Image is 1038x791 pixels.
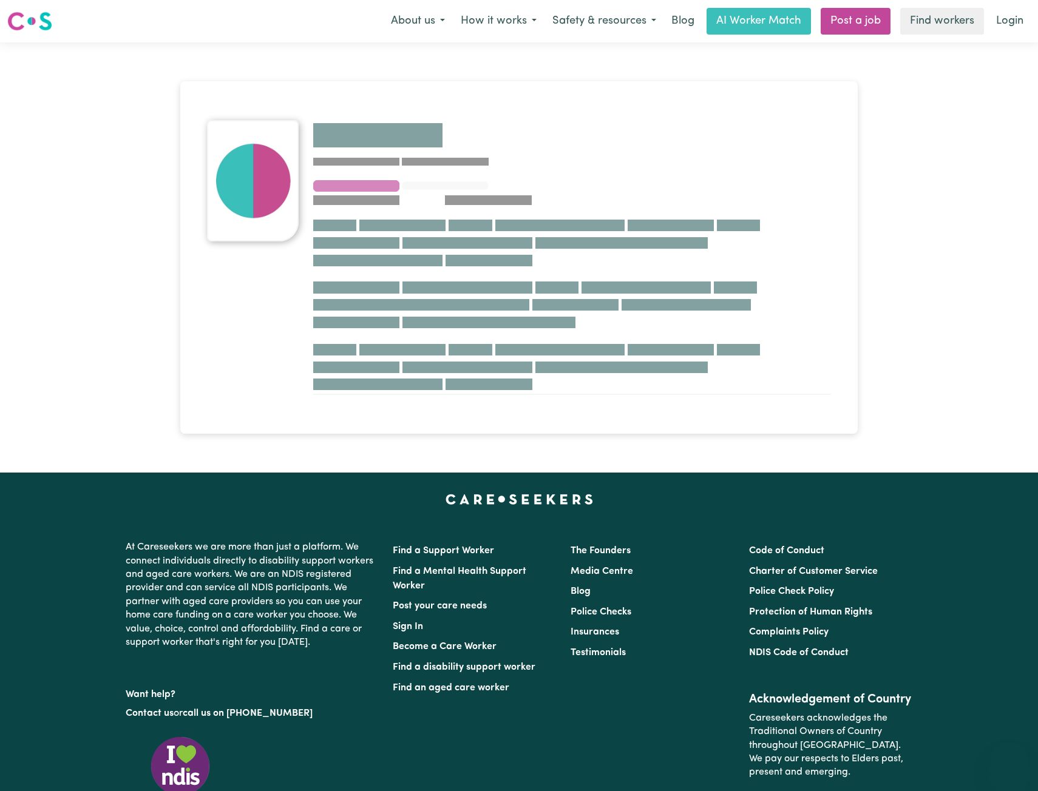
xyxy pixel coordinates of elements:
[544,8,664,34] button: Safety & resources
[900,8,984,35] a: Find workers
[383,8,453,34] button: About us
[749,607,872,617] a: Protection of Human Rights
[571,567,633,576] a: Media Centre
[989,742,1028,781] iframe: Button to launch messaging window
[749,587,834,596] a: Police Check Policy
[393,683,509,693] a: Find an aged care worker
[393,662,535,672] a: Find a disability support worker
[126,536,378,654] p: At Careseekers we are more than just a platform. We connect individuals directly to disability su...
[749,707,912,784] p: Careseekers acknowledges the Traditional Owners of Country throughout [GEOGRAPHIC_DATA]. We pay o...
[571,607,631,617] a: Police Checks
[989,8,1031,35] a: Login
[749,648,849,658] a: NDIS Code of Conduct
[393,601,487,611] a: Post your care needs
[571,627,619,637] a: Insurances
[664,8,702,35] a: Blog
[453,8,544,34] button: How it works
[126,702,378,725] p: or
[749,567,878,576] a: Charter of Customer Service
[571,546,631,556] a: The Founders
[446,494,593,504] a: Careseekers home page
[749,692,912,707] h2: Acknowledgement of Country
[183,709,313,718] a: call us on [PHONE_NUMBER]
[749,627,829,637] a: Complaints Policy
[126,683,378,701] p: Want help?
[571,648,626,658] a: Testimonials
[7,10,52,32] img: Careseekers logo
[7,7,52,35] a: Careseekers logo
[393,622,423,631] a: Sign In
[126,709,174,718] a: Contact us
[571,587,591,596] a: Blog
[749,546,824,556] a: Code of Conduct
[393,546,494,556] a: Find a Support Worker
[707,8,811,35] a: AI Worker Match
[393,642,497,651] a: Become a Care Worker
[821,8,890,35] a: Post a job
[393,567,526,591] a: Find a Mental Health Support Worker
